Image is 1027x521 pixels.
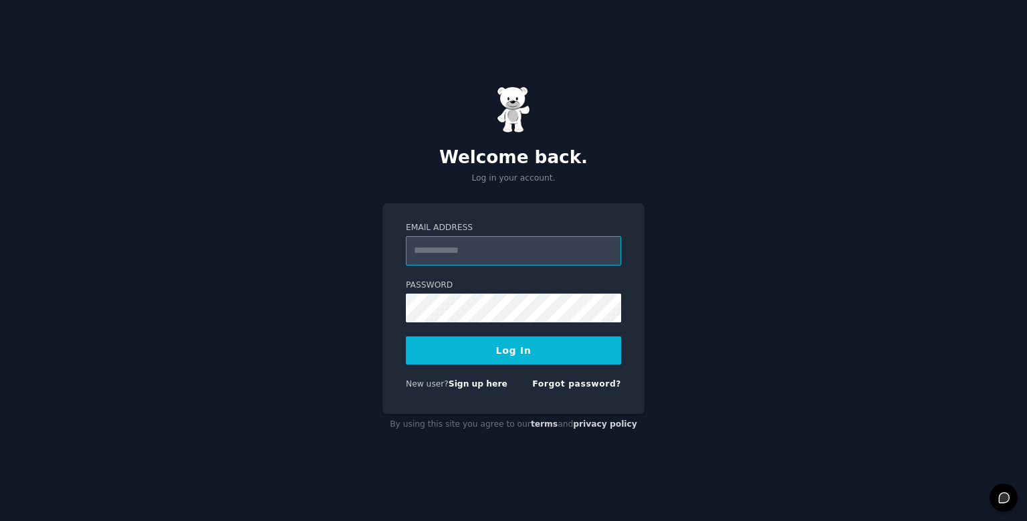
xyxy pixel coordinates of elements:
span: New user? [406,379,449,389]
h2: Welcome back. [382,147,645,169]
button: Log In [406,336,621,364]
a: Sign up here [449,379,507,389]
p: Log in your account. [382,173,645,185]
label: Email Address [406,222,621,234]
img: Gummy Bear [497,86,530,133]
a: terms [531,419,558,429]
label: Password [406,280,621,292]
a: Forgot password? [532,379,621,389]
div: By using this site you agree to our and [382,414,645,435]
a: privacy policy [573,419,637,429]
